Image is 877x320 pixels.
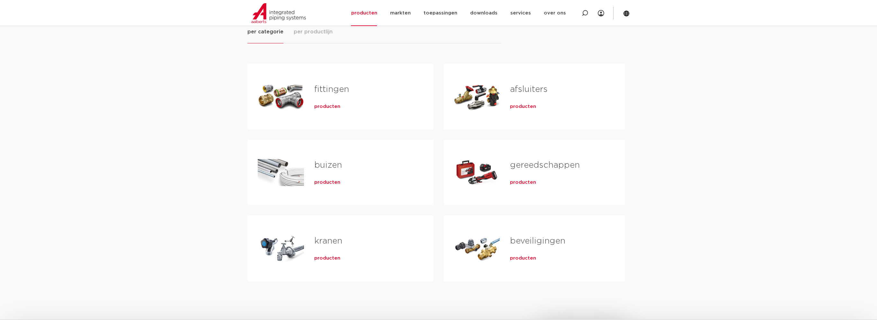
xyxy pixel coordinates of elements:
a: buizen [314,161,342,169]
div: Tabs. Open items met enter of spatie, sluit af met escape en navigeer met de pijltoetsen. [247,28,630,291]
a: kranen [314,237,342,245]
a: producten [314,255,340,262]
a: producten [314,103,340,110]
a: producten [510,179,536,186]
span: per categorie [247,28,283,36]
a: fittingen [314,85,349,93]
a: beveiligingen [510,237,565,245]
a: producten [510,103,536,110]
a: gereedschappen [510,161,580,169]
span: per productlijn [294,28,333,36]
a: producten [510,255,536,262]
a: afsluiters [510,85,548,93]
a: producten [314,179,340,186]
